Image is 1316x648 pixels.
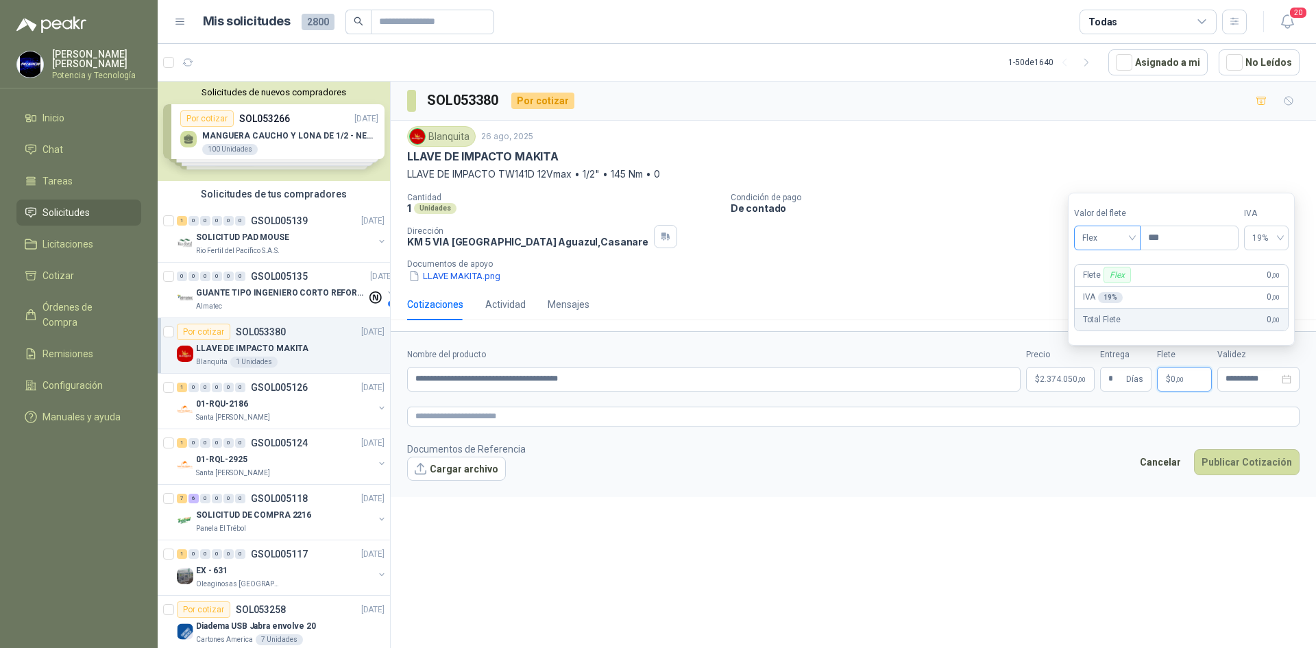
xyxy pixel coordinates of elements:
div: 1 [177,383,187,392]
p: Cantidad [407,193,720,202]
p: Rio Fertil del Pacífico S.A.S. [196,245,280,256]
p: Condición de pago [731,193,1311,202]
a: Solicitudes [16,200,141,226]
p: [DATE] [361,215,385,228]
div: 0 [212,272,222,281]
p: Documentos de Referencia [407,442,526,457]
div: Por cotizar [177,324,230,340]
div: Unidades [414,203,456,214]
span: 19% [1252,228,1280,248]
span: ,00 [1175,376,1184,383]
div: 1 Unidades [230,357,278,368]
div: 0 [235,272,245,281]
label: Validez [1217,348,1300,361]
a: 1 0 0 0 0 0 GSOL005126[DATE] Company Logo01-RQU-2186Santa [PERSON_NAME] [177,379,387,423]
div: 0 [212,216,222,226]
div: 1 [177,216,187,226]
div: 6 [188,494,199,503]
div: 0 [235,383,245,392]
img: Company Logo [177,346,193,362]
p: [PERSON_NAME] [PERSON_NAME] [52,49,141,69]
div: Cotizaciones [407,297,463,312]
span: 0 [1267,269,1279,282]
div: 0 [200,494,210,503]
img: Company Logo [177,290,193,307]
span: Remisiones [42,346,93,361]
div: 1 [177,549,187,559]
span: 0 [1171,375,1184,383]
label: Nombre del producto [407,348,1021,361]
div: 7 Unidades [256,634,303,645]
a: Tareas [16,168,141,194]
p: SOLICITUD DE COMPRA 2216 [196,509,311,522]
div: 0 [223,383,234,392]
div: 0 [188,216,199,226]
a: Remisiones [16,341,141,367]
img: Company Logo [177,235,193,251]
div: 0 [223,272,234,281]
button: Asignado a mi [1108,49,1208,75]
div: 0 [223,494,234,503]
img: Logo peakr [16,16,86,33]
p: GSOL005135 [251,272,308,281]
span: Chat [42,142,63,157]
p: EX - 631 [196,564,228,577]
p: KM 5 VIA [GEOGRAPHIC_DATA] Aguazul , Casanare [407,236,648,248]
button: 20 [1275,10,1300,34]
img: Company Logo [17,51,43,77]
p: LLAVE DE IMPACTO TW141D 12Vmax • 1/2" • 145 Nm • 0 [407,167,1300,182]
span: ,00 [1271,316,1280,324]
span: Solicitudes [42,205,90,220]
div: 0 [235,494,245,503]
div: 0 [188,549,199,559]
p: GSOL005126 [251,383,308,392]
p: $ 0,00 [1157,367,1212,392]
p: Almatec [196,301,222,312]
div: 0 [235,216,245,226]
p: GSOL005118 [251,494,308,503]
a: Chat [16,136,141,163]
p: [DATE] [361,326,385,339]
a: Configuración [16,372,141,398]
div: 0 [212,494,222,503]
img: Company Logo [177,401,193,418]
p: 01-RQL-2925 [196,453,247,466]
a: 1 0 0 0 0 0 GSOL005139[DATE] Company LogoSOLICITUD PAD MOUSERio Fertil del Pacífico S.A.S. [177,213,387,256]
label: IVA [1244,207,1289,220]
span: ,00 [1271,293,1280,301]
a: Manuales y ayuda [16,404,141,430]
p: [DATE] [370,270,393,283]
div: 0 [235,438,245,448]
p: SOL053258 [236,605,286,614]
div: 0 [212,383,222,392]
p: Flete [1083,267,1134,283]
p: GSOL005139 [251,216,308,226]
span: 2800 [302,14,334,30]
div: Todas [1088,14,1117,29]
p: SOLICITUD PAD MOUSE [196,231,289,244]
div: 0 [188,438,199,448]
p: 1 [407,202,411,214]
span: Órdenes de Compra [42,300,128,330]
p: GUANTE TIPO INGENIERO CORTO REFORZADO [196,287,367,300]
p: Dirección [407,226,648,236]
p: Santa [PERSON_NAME] [196,468,270,479]
p: Potencia y Tecnología [52,71,141,80]
div: 1 [177,438,187,448]
label: Flete [1157,348,1212,361]
p: $2.374.050,00 [1026,367,1095,392]
div: Por cotizar [511,93,574,109]
button: Solicitudes de nuevos compradores [163,87,385,97]
span: Tareas [42,173,73,189]
div: 1 - 50 de 1640 [1008,51,1097,73]
img: Company Logo [177,623,193,640]
p: [DATE] [361,548,385,561]
div: 0 [200,549,210,559]
img: Company Logo [410,129,425,144]
p: Total Flete [1083,313,1121,326]
img: Company Logo [177,512,193,529]
div: 0 [177,272,187,281]
button: Cargar archivo [407,457,506,481]
a: 7 6 0 0 0 0 GSOL005118[DATE] Company LogoSOLICITUD DE COMPRA 2216Panela El Trébol [177,490,387,534]
div: 0 [223,216,234,226]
